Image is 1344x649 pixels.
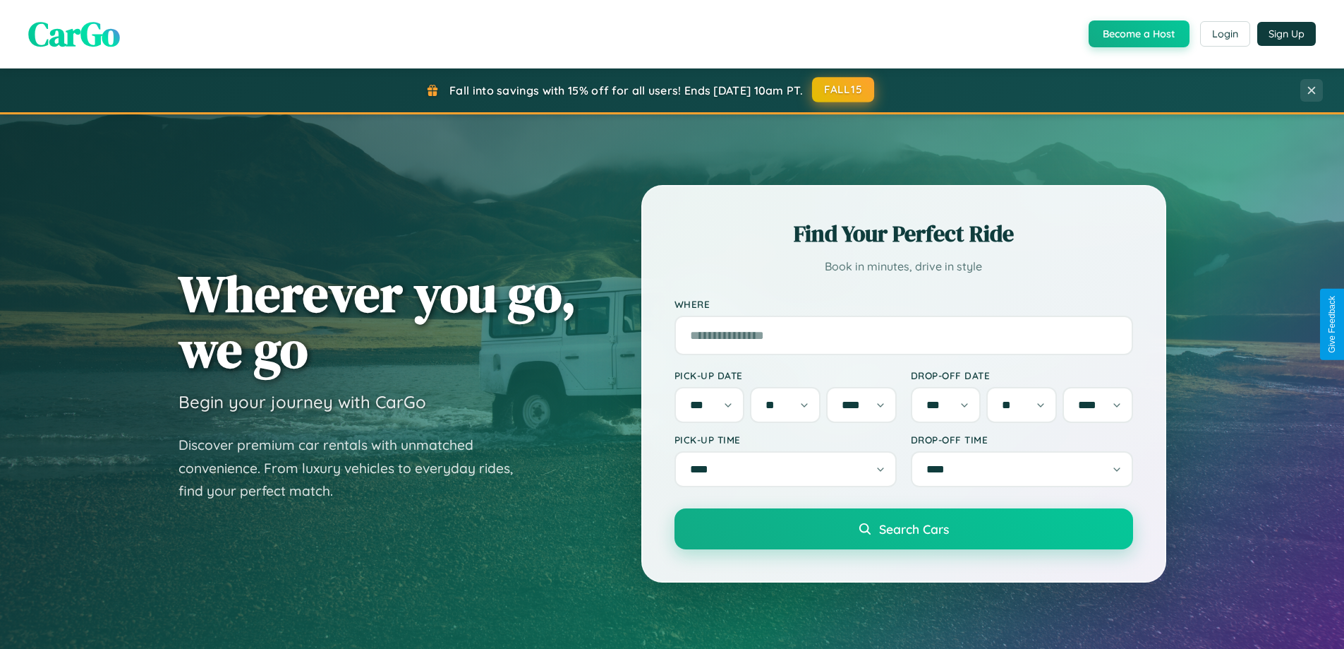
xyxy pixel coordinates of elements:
span: Fall into savings with 15% off for all users! Ends [DATE] 10am PT. [449,83,803,97]
label: Where [674,298,1133,310]
button: Become a Host [1089,20,1189,47]
p: Book in minutes, drive in style [674,256,1133,277]
p: Discover premium car rentals with unmatched convenience. From luxury vehicles to everyday rides, ... [178,434,531,503]
div: Give Feedback [1327,296,1337,353]
button: Login [1200,21,1250,47]
span: CarGo [28,11,120,57]
h1: Wherever you go, we go [178,266,576,377]
button: Search Cars [674,508,1133,549]
h2: Find Your Perfect Ride [674,218,1133,249]
label: Drop-off Time [911,434,1133,446]
h3: Begin your journey with CarGo [178,391,426,412]
button: FALL15 [812,77,874,102]
label: Pick-up Date [674,369,897,381]
label: Pick-up Time [674,434,897,446]
button: Sign Up [1257,22,1316,46]
label: Drop-off Date [911,369,1133,381]
span: Search Cars [879,521,949,537]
